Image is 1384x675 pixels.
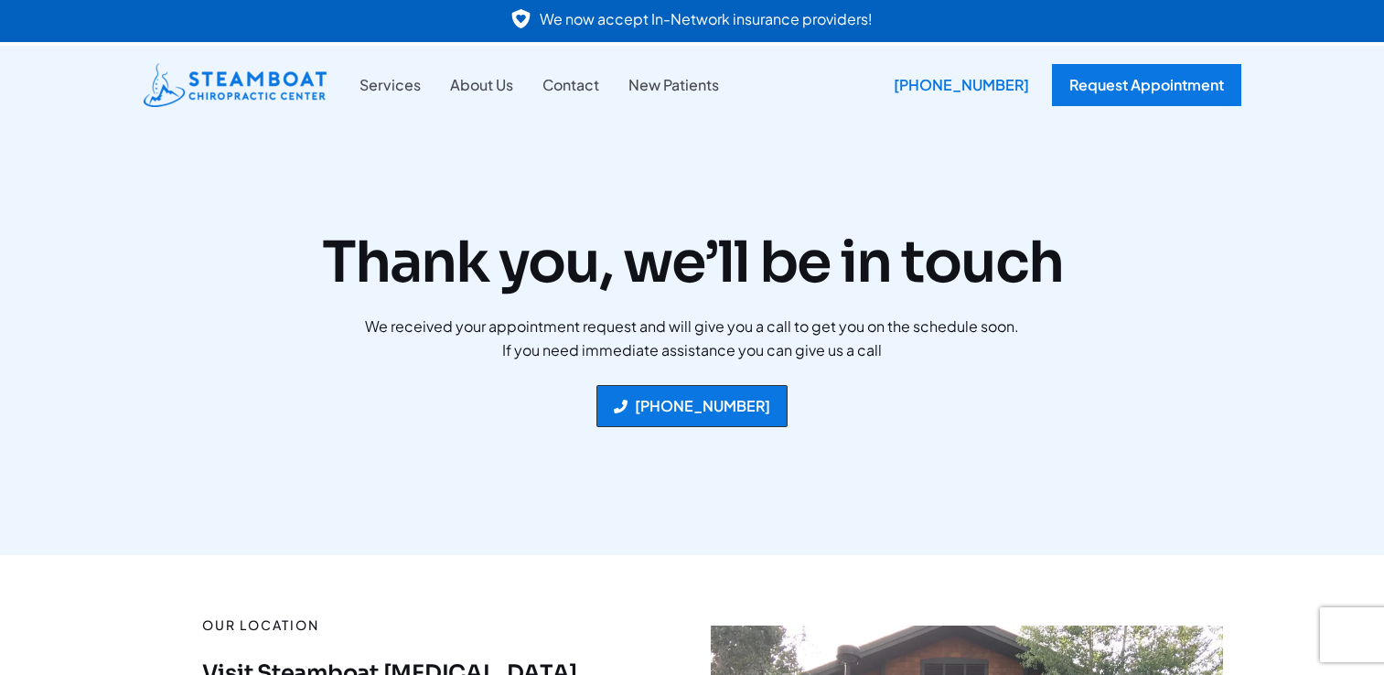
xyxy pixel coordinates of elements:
[345,73,435,97] a: Services
[635,399,770,413] div: [PHONE_NUMBER]
[614,73,734,97] a: New Patients
[880,64,1034,106] a: [PHONE_NUMBER]
[345,73,734,97] nav: Site Navigation
[880,64,1043,106] div: [PHONE_NUMBER]
[528,73,614,97] a: Contact
[144,338,1241,362] p: If you need immediate assistance you can give us a call
[596,385,788,427] a: [PHONE_NUMBER]
[202,614,634,637] p: Our location
[1052,64,1241,106] a: Request Appointment
[144,63,327,107] img: Steamboat Chiropractic Center
[435,73,528,97] a: About Us
[144,229,1241,296] h1: Thank you, we’ll be in touch
[144,315,1241,338] p: We received your appointment request and will give you a call to get you on the schedule soon.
